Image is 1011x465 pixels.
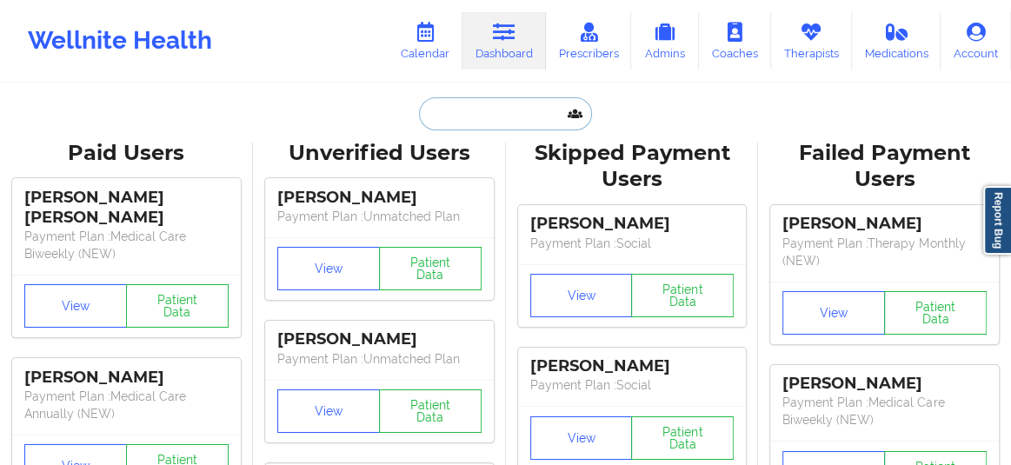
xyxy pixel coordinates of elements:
button: View [277,247,380,290]
div: [PERSON_NAME] [277,188,482,208]
p: Payment Plan : Social [530,376,735,394]
button: View [24,284,127,328]
div: [PERSON_NAME] [24,368,229,388]
button: Patient Data [884,291,987,335]
div: [PERSON_NAME] [PERSON_NAME] [24,188,229,228]
div: Skipped Payment Users [518,140,747,194]
button: Patient Data [126,284,229,328]
a: Calendar [388,12,462,70]
div: [PERSON_NAME] [782,374,987,394]
div: Failed Payment Users [770,140,999,194]
p: Payment Plan : Social [530,235,735,252]
a: Dashboard [462,12,546,70]
p: Payment Plan : Therapy Monthly (NEW) [782,235,987,269]
button: Patient Data [631,274,734,317]
button: Patient Data [379,247,482,290]
p: Payment Plan : Unmatched Plan [277,208,482,225]
a: Report Bug [983,186,1011,255]
button: Patient Data [631,416,734,460]
a: Medications [852,12,941,70]
a: Account [941,12,1011,70]
div: [PERSON_NAME] [782,214,987,234]
p: Payment Plan : Medical Care Biweekly (NEW) [24,228,229,262]
div: [PERSON_NAME] [530,356,735,376]
button: View [782,291,885,335]
p: Payment Plan : Medical Care Biweekly (NEW) [782,394,987,428]
div: [PERSON_NAME] [530,214,735,234]
a: Therapists [771,12,852,70]
div: Paid Users [12,140,241,167]
button: View [530,416,633,460]
button: View [277,389,380,433]
div: Unverified Users [265,140,494,167]
div: [PERSON_NAME] [277,329,482,349]
a: Coaches [699,12,771,70]
p: Payment Plan : Unmatched Plan [277,350,482,368]
a: Prescribers [546,12,632,70]
p: Payment Plan : Medical Care Annually (NEW) [24,388,229,422]
a: Admins [631,12,699,70]
button: View [530,274,633,317]
button: Patient Data [379,389,482,433]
